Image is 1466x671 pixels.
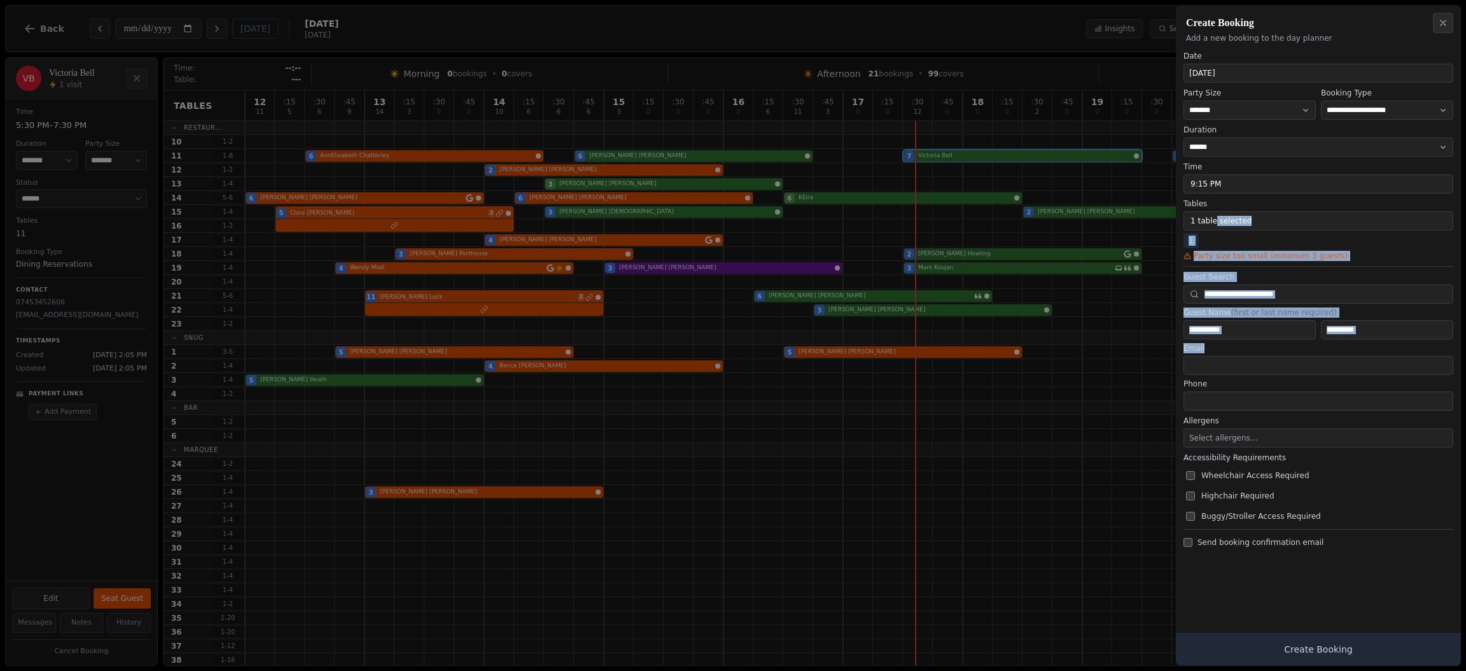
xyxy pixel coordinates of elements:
label: Booking Type [1321,88,1453,98]
input: Highchair Required [1186,491,1195,500]
input: Send booking confirmation email [1183,538,1192,547]
button: Select allergens... [1183,428,1453,448]
span: Send booking confirmation email [1197,537,1323,547]
label: Allergens [1183,416,1453,426]
span: (first or last name required) [1231,308,1336,317]
label: Tables [1183,199,1453,209]
span: Select allergens... [1189,434,1257,442]
button: 9:15 PM [1183,174,1453,194]
button: [DATE] [1183,64,1453,83]
span: Party size too small (minimum 3 guests) [1194,251,1348,261]
label: Duration [1183,125,1453,135]
label: Email [1183,343,1453,353]
span: Wheelchair Access Required [1201,470,1309,481]
label: Guest Search [1183,272,1453,282]
h2: Create Booking [1186,15,1451,31]
button: 1 table selected [1183,211,1453,230]
label: Party Size [1183,88,1316,98]
span: Highchair Required [1201,491,1274,501]
label: Phone [1183,379,1453,389]
input: Buggy/Stroller Access Required [1186,512,1195,521]
p: Add a new booking to the day planner [1186,33,1451,43]
label: Accessibility Requirements [1183,453,1453,463]
label: Time [1183,162,1453,172]
span: Buggy/Stroller Access Required [1201,511,1321,521]
input: Wheelchair Access Required [1186,471,1195,480]
label: Date [1183,51,1453,61]
button: Create Booking [1176,633,1461,666]
span: 1 [1183,233,1199,248]
label: Guest Name [1183,307,1453,318]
